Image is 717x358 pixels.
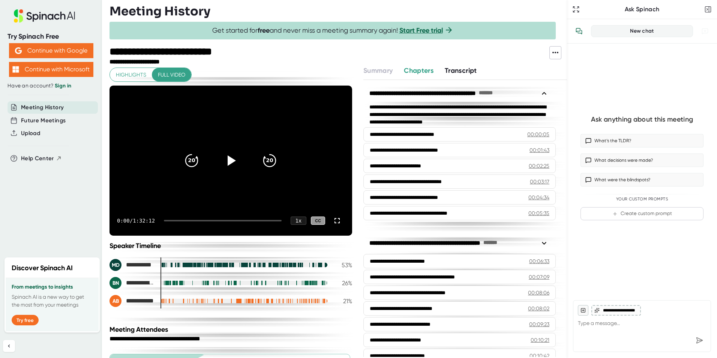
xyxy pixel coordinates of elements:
div: 00:03:17 [530,178,549,185]
h3: From meetings to insights [12,284,93,290]
button: Try free [12,315,39,325]
button: Continue with Microsoft [9,62,93,77]
button: What decisions were made? [580,153,703,167]
span: Highlights [116,70,146,80]
div: CC [311,217,325,225]
h2: Discover Spinach AI [12,263,73,273]
div: Your Custom Prompts [580,197,703,202]
button: Upload [21,129,40,138]
button: What’s the TLDR? [580,134,703,147]
div: BN [109,277,121,289]
div: 21 % [333,298,352,305]
div: 00:07:09 [529,273,549,281]
button: Continue with Google [9,43,93,58]
span: Help Center [21,154,54,163]
button: Summary [363,66,393,76]
div: Ask Spinach [581,6,703,13]
button: What were the blindspots? [580,173,703,187]
div: Try Spinach Free [7,32,94,41]
span: Transcript [445,66,477,75]
div: MATT DURKEE [109,259,154,271]
button: Meeting History [21,103,64,112]
div: 00:00:05 [527,131,549,138]
span: Get started for and never miss a meeting summary again! [212,26,453,35]
button: View conversation history [571,24,586,39]
div: MD [109,259,121,271]
div: 00:02:25 [529,162,549,170]
span: Full video [158,70,185,80]
div: Betty Nissley [109,277,154,289]
a: Start Free trial [399,26,443,35]
div: 00:04:34 [528,194,549,201]
div: 00:08:06 [528,289,549,296]
button: Full video [152,68,191,82]
div: 00:05:35 [528,209,549,217]
div: Meeting Attendees [109,325,354,334]
button: Future Meetings [21,116,66,125]
button: Create custom prompt [580,207,703,220]
div: Ask anything about this meeting [591,115,693,124]
img: Aehbyd4JwY73AAAAAElFTkSuQmCC [15,47,22,54]
span: Summary [363,66,393,75]
div: Send message [693,334,706,347]
span: Chapters [404,66,433,75]
div: New chat [596,28,688,35]
div: 1 x [291,217,306,225]
div: Speaker Timeline [109,242,352,250]
div: 00:09:23 [529,320,549,328]
b: free [258,26,270,35]
div: Have an account? [7,83,94,89]
button: Transcript [445,66,477,76]
div: 00:06:33 [529,257,549,265]
h3: Meeting History [109,4,210,18]
div: 53 % [333,262,352,269]
div: 00:10:21 [531,336,549,344]
div: 0:00 / 1:32:12 [117,218,155,224]
button: Close conversation sidebar [703,4,713,15]
div: 00:08:02 [528,305,549,312]
button: Help Center [21,154,62,163]
div: 00:01:43 [529,146,549,154]
a: Sign in [55,83,71,89]
div: 26 % [333,280,352,287]
div: Andy Bachert [109,295,154,307]
button: Highlights [110,68,152,82]
button: Collapse sidebar [3,340,15,352]
button: Chapters [404,66,433,76]
button: Expand to Ask Spinach page [571,4,581,15]
div: AB [109,295,121,307]
p: Spinach AI is a new way to get the most from your meetings [12,293,93,309]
